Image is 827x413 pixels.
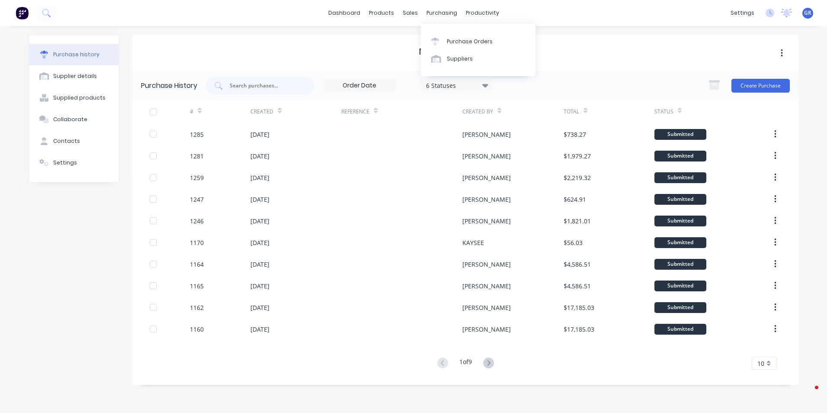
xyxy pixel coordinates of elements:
[462,108,493,116] div: Created By
[654,237,706,248] div: Submitted
[250,195,269,204] div: [DATE]
[29,152,119,174] button: Settings
[53,137,80,145] div: Contacts
[564,260,591,269] div: $4,586.51
[250,303,269,312] div: [DATE]
[190,108,193,116] div: #
[341,108,369,116] div: Reference
[654,281,706,291] div: Submitted
[447,38,493,45] div: Purchase Orders
[53,116,87,123] div: Collaborate
[564,238,583,247] div: $56.03
[564,195,586,204] div: $624.91
[419,46,512,57] h1: Megasorber Pty Ltd
[564,303,594,312] div: $17,185.03
[421,32,535,50] a: Purchase Orders
[462,238,484,247] div: KAYSEE
[564,281,591,290] div: $4,586.51
[564,325,594,334] div: $17,185.03
[250,325,269,334] div: [DATE]
[398,6,422,19] div: sales
[462,6,503,19] div: productivity
[654,172,706,183] div: Submitted
[654,324,706,335] div: Submitted
[53,94,106,102] div: Supplied products
[564,173,591,182] div: $2,219.32
[564,216,591,226] div: $1,821.01
[462,325,511,334] div: [PERSON_NAME]
[422,6,462,19] div: purchasing
[564,130,586,139] div: $738.27
[654,151,706,161] div: Submitted
[731,79,790,93] button: Create Purchase
[190,130,204,139] div: 1285
[190,303,204,312] div: 1162
[654,194,706,205] div: Submitted
[190,216,204,226] div: 1246
[141,81,197,91] div: Purchase History
[798,384,818,404] iframe: Intercom live chat
[426,81,488,90] div: 6 Statuses
[250,260,269,269] div: [DATE]
[250,173,269,182] div: [DATE]
[190,325,204,334] div: 1160
[29,87,119,109] button: Supplied products
[462,281,511,290] div: [PERSON_NAME]
[462,260,511,269] div: [PERSON_NAME]
[250,130,269,139] div: [DATE]
[29,130,119,152] button: Contacts
[190,281,204,290] div: 1165
[190,260,204,269] div: 1164
[654,302,706,313] div: Submitted
[324,6,365,19] a: dashboard
[190,173,204,182] div: 1259
[462,130,511,139] div: [PERSON_NAME]
[190,195,204,204] div: 1247
[757,359,764,368] span: 10
[654,129,706,140] div: Submitted
[190,238,204,247] div: 1170
[250,238,269,247] div: [DATE]
[654,259,706,270] div: Submitted
[29,109,119,130] button: Collaborate
[250,152,269,161] div: [DATE]
[53,51,99,58] div: Purchase history
[459,357,472,370] div: 1 of 9
[250,281,269,290] div: [DATE]
[447,55,473,63] div: Suppliers
[250,108,273,116] div: Created
[323,79,396,92] input: Order Date
[53,72,97,80] div: Supplier details
[190,152,204,161] div: 1281
[462,195,511,204] div: [PERSON_NAME]
[250,216,269,226] div: [DATE]
[421,50,535,68] a: Suppliers
[29,44,119,65] button: Purchase history
[365,6,398,19] div: products
[462,216,511,226] div: [PERSON_NAME]
[16,6,29,19] img: Factory
[726,6,759,19] div: settings
[804,9,811,17] span: GR
[654,108,673,116] div: Status
[53,159,77,167] div: Settings
[462,152,511,161] div: [PERSON_NAME]
[29,65,119,87] button: Supplier details
[462,303,511,312] div: [PERSON_NAME]
[654,216,706,226] div: Submitted
[564,152,591,161] div: $1,979.27
[229,81,301,90] input: Search purchases...
[564,108,579,116] div: Total
[462,173,511,182] div: [PERSON_NAME]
